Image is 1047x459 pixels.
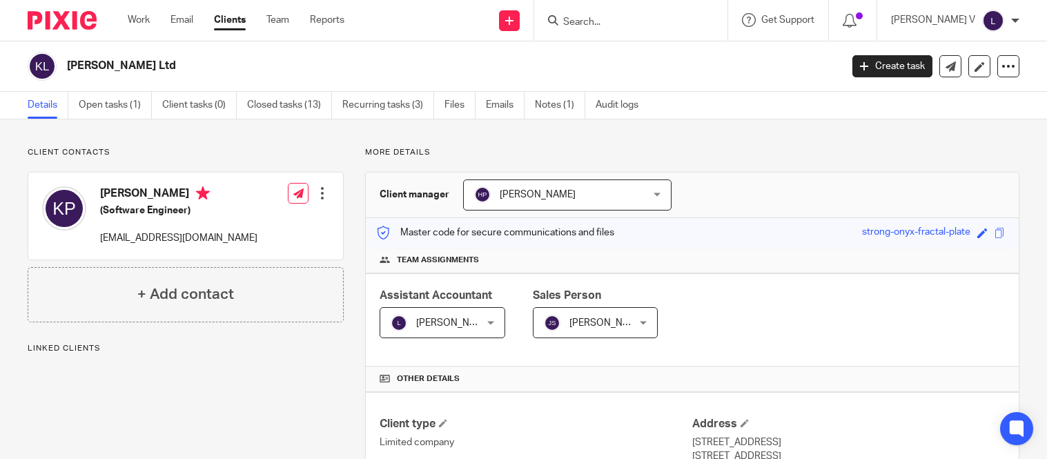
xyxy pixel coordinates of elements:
[380,188,449,202] h3: Client manager
[42,186,86,231] img: svg%3E
[500,190,576,199] span: [PERSON_NAME]
[862,225,970,241] div: strong-onyx-fractal-plate
[416,318,500,328] span: [PERSON_NAME] V
[376,226,614,240] p: Master code for secure communications and files
[128,13,150,27] a: Work
[535,92,585,119] a: Notes (1)
[474,186,491,203] img: svg%3E
[28,11,97,30] img: Pixie
[162,92,237,119] a: Client tasks (0)
[761,15,814,25] span: Get Support
[486,92,525,119] a: Emails
[391,315,407,331] img: svg%3E
[852,55,932,77] a: Create task
[137,284,234,305] h4: + Add contact
[28,147,344,158] p: Client contacts
[596,92,649,119] a: Audit logs
[569,318,645,328] span: [PERSON_NAME]
[397,373,460,384] span: Other details
[544,315,560,331] img: svg%3E
[380,290,492,301] span: Assistant Accountant
[342,92,434,119] a: Recurring tasks (3)
[100,231,257,245] p: [EMAIL_ADDRESS][DOMAIN_NAME]
[214,13,246,27] a: Clients
[380,436,692,449] p: Limited company
[28,52,57,81] img: svg%3E
[196,186,210,200] i: Primary
[100,204,257,217] h5: (Software Engineer)
[692,436,1005,449] p: [STREET_ADDRESS]
[79,92,152,119] a: Open tasks (1)
[397,255,479,266] span: Team assignments
[67,59,678,73] h2: [PERSON_NAME] Ltd
[891,13,975,27] p: [PERSON_NAME] V
[533,290,601,301] span: Sales Person
[365,147,1019,158] p: More details
[380,417,692,431] h4: Client type
[562,17,686,29] input: Search
[444,92,476,119] a: Files
[310,13,344,27] a: Reports
[170,13,193,27] a: Email
[266,13,289,27] a: Team
[100,186,257,204] h4: [PERSON_NAME]
[692,417,1005,431] h4: Address
[247,92,332,119] a: Closed tasks (13)
[28,343,344,354] p: Linked clients
[982,10,1004,32] img: svg%3E
[28,92,68,119] a: Details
